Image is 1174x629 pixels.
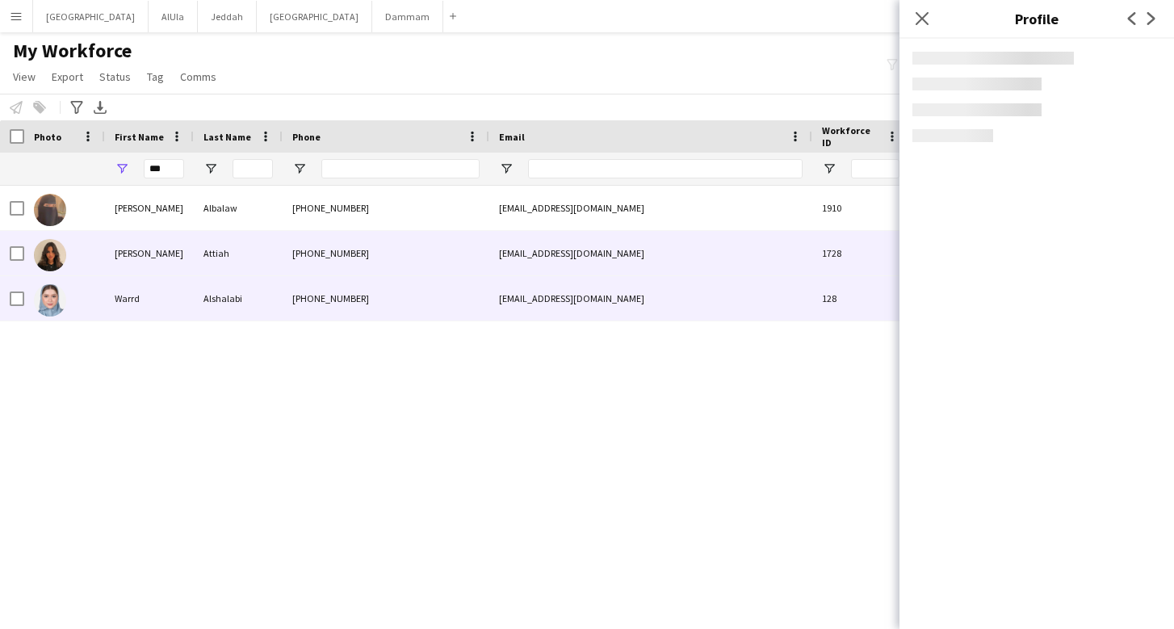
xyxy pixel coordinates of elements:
button: [GEOGRAPHIC_DATA] [257,1,372,32]
button: Open Filter Menu [822,161,836,176]
span: Status [99,69,131,84]
a: Status [93,66,137,87]
div: Warrd [105,276,194,321]
app-action-btn: Export XLSX [90,98,110,117]
button: Dammam [372,1,443,32]
img: Anwar Albalaw [34,194,66,226]
div: Attiah [194,231,283,275]
button: [GEOGRAPHIC_DATA] [33,1,149,32]
span: Workforce ID [822,124,880,149]
div: [EMAIL_ADDRESS][DOMAIN_NAME] [489,231,812,275]
input: Workforce ID Filter Input [851,159,899,178]
span: Email [499,131,525,143]
div: Albalaw [194,186,283,230]
a: Comms [174,66,223,87]
input: First Name Filter Input [144,159,184,178]
img: Warrd Alshalabi [34,284,66,317]
span: Photo [34,131,61,143]
div: [PHONE_NUMBER] [283,231,489,275]
a: Tag [140,66,170,87]
div: [PHONE_NUMBER] [283,276,489,321]
button: Open Filter Menu [203,161,218,176]
input: Phone Filter Input [321,159,480,178]
span: View [13,69,36,84]
input: Email Filter Input [528,159,803,178]
a: Export [45,66,90,87]
div: [EMAIL_ADDRESS][DOMAIN_NAME] [489,276,812,321]
span: First Name [115,131,164,143]
div: 128 [812,276,909,321]
span: Tag [147,69,164,84]
span: My Workforce [13,39,132,63]
button: Open Filter Menu [292,161,307,176]
span: Last Name [203,131,251,143]
div: [PERSON_NAME] [105,231,194,275]
input: Last Name Filter Input [233,159,273,178]
span: Comms [180,69,216,84]
button: AlUla [149,1,198,32]
app-action-btn: Advanced filters [67,98,86,117]
div: [PHONE_NUMBER] [283,186,489,230]
h3: Profile [899,8,1174,29]
div: 1910 [812,186,909,230]
button: Open Filter Menu [115,161,129,176]
a: View [6,66,42,87]
div: Alshalabi [194,276,283,321]
span: Export [52,69,83,84]
button: Open Filter Menu [499,161,514,176]
button: Jeddah [198,1,257,32]
div: 1728 [812,231,909,275]
div: [PERSON_NAME] [105,186,194,230]
span: Phone [292,131,321,143]
img: Ward Attiah [34,239,66,271]
div: [EMAIL_ADDRESS][DOMAIN_NAME] [489,186,812,230]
